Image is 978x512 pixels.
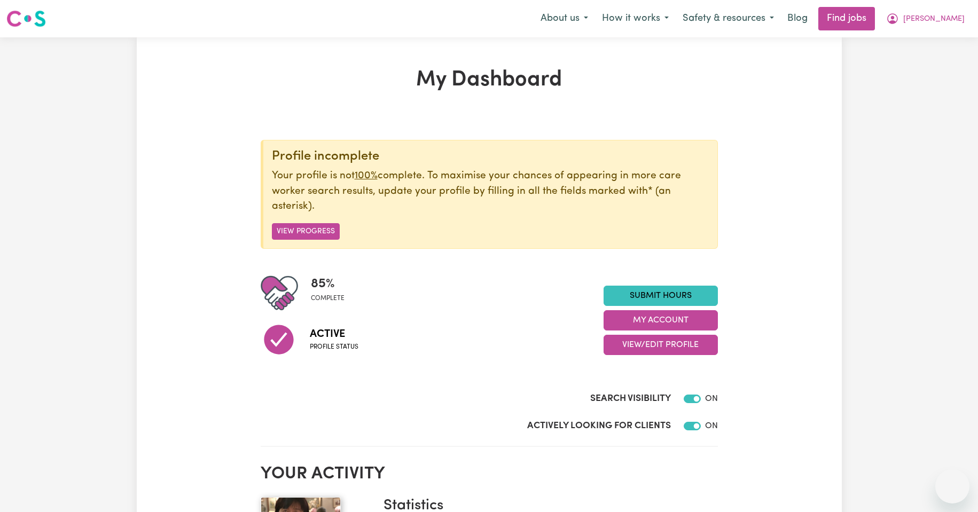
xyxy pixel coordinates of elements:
iframe: Button to launch messaging window [935,469,969,503]
a: Careseekers logo [6,6,46,31]
span: Profile status [310,342,358,352]
button: My Account [879,7,972,30]
span: complete [311,294,345,303]
span: ON [705,422,718,430]
span: [PERSON_NAME] [903,13,965,25]
button: View Progress [272,223,340,240]
a: Find jobs [818,7,875,30]
button: View/Edit Profile [604,335,718,355]
button: My Account [604,310,718,330]
button: How it works [595,7,676,30]
span: ON [705,395,718,403]
img: Careseekers logo [6,9,46,28]
button: Safety & resources [676,7,781,30]
h2: Your activity [261,464,718,484]
a: Submit Hours [604,286,718,306]
label: Actively Looking for Clients [527,419,671,433]
button: About us [534,7,595,30]
span: Active [310,326,358,342]
p: Your profile is not complete. To maximise your chances of appearing in more care worker search re... [272,169,709,215]
h1: My Dashboard [261,67,718,93]
div: Profile completeness: 85% [311,274,353,312]
label: Search Visibility [590,392,671,406]
span: 85 % [311,274,345,294]
div: Profile incomplete [272,149,709,164]
u: 100% [355,171,378,181]
a: Blog [781,7,814,30]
